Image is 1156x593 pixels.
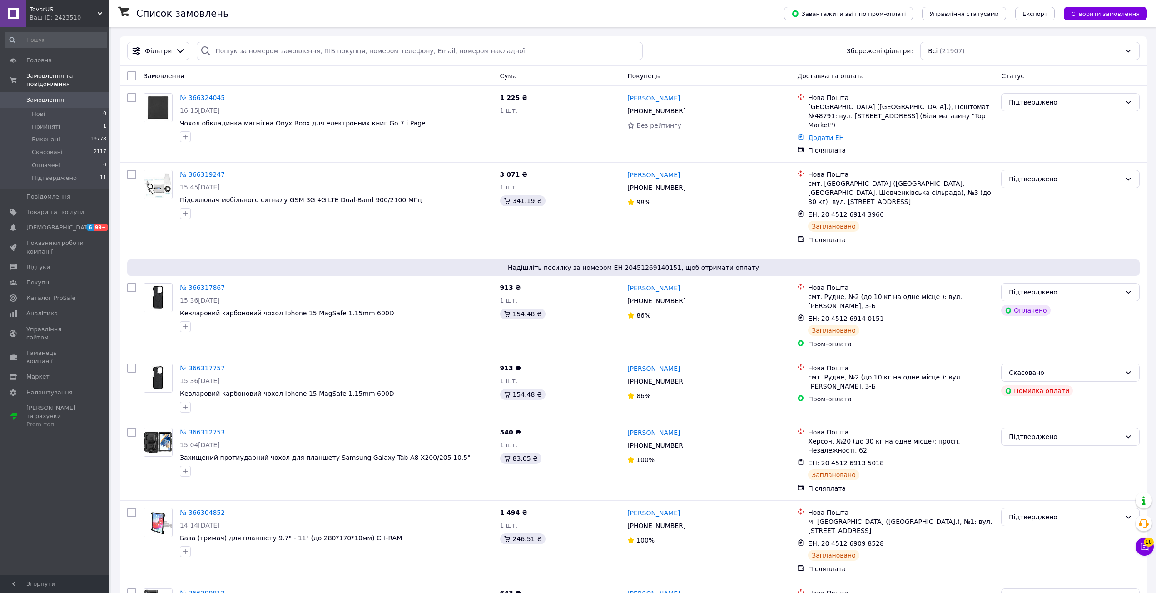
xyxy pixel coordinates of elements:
[627,72,660,80] span: Покупець
[103,123,106,131] span: 1
[144,364,173,393] a: Фото товару
[1009,432,1121,442] div: Підтверджено
[636,312,650,319] span: 86%
[808,93,994,102] div: Нова Пошта
[180,534,402,542] a: База (тримач) для планшету 9.7" - 11" (до 280*170*10мм) CH-RAM
[5,32,107,48] input: Пошук
[1009,97,1121,107] div: Підтверджено
[500,171,528,178] span: 3 071 ₴
[1009,287,1121,297] div: Підтверджено
[26,389,73,397] span: Налаштування
[32,174,77,182] span: Підтверджено
[136,8,228,19] h1: Список замовлень
[808,550,859,561] div: Заплановано
[929,10,999,17] span: Управління статусами
[784,7,913,20] button: Завантажити звіт по пром-оплаті
[808,179,994,206] div: смт. [GEOGRAPHIC_DATA] ([GEOGRAPHIC_DATA], [GEOGRAPHIC_DATA]. Шевченківська сільрада), №3 (до 30 ...
[26,404,84,429] span: [PERSON_NAME] та рахунки
[625,294,687,307] div: [PHONE_NUMBER]
[500,309,546,319] div: 154.48 ₴
[500,107,518,114] span: 1 шт.
[1144,538,1154,547] span: 18
[26,279,51,287] span: Покупці
[180,120,426,127] a: Чохол обкладинка магнітна Onyx Boox для електронних книг Go 7 і Page
[26,294,75,302] span: Каталог ProSale
[808,517,994,535] div: м. [GEOGRAPHIC_DATA] ([GEOGRAPHIC_DATA].), №1: вул. [STREET_ADDRESS]
[500,184,518,191] span: 1 шт.
[26,309,58,318] span: Аналітика
[86,224,94,231] span: 6
[180,441,220,448] span: 15:04[DATE]
[26,325,84,342] span: Управління сайтом
[636,122,681,129] span: Без рейтингу
[636,456,655,463] span: 100%
[90,135,106,144] span: 19778
[627,508,680,518] a: [PERSON_NAME]
[808,134,844,141] a: Додати ЕН
[144,94,172,122] img: Фото товару
[180,196,422,204] a: Підсилювач мобільного сигналу GSM 3G 4G LTE Dual-Band 900/2100 МГц
[808,508,994,517] div: Нова Пошта
[1009,368,1121,378] div: Скасовано
[32,110,45,118] span: Нові
[636,392,650,399] span: 86%
[131,263,1136,272] span: Надішліть посилку за номером ЕН 20451269140151, щоб отримати оплату
[500,522,518,529] span: 1 шт.
[500,533,546,544] div: 246.51 ₴
[144,170,172,199] img: Фото товару
[808,292,994,310] div: смт. Рудне, №2 (до 10 кг на одне місце ): вул. [PERSON_NAME], 3-Б
[180,454,471,461] span: Захищений протиударний чохол для планшету Samsung Galaxy Tab A8 Х200/205 10.5"
[500,72,517,80] span: Cума
[625,519,687,532] div: [PHONE_NUMBER]
[100,174,106,182] span: 11
[144,72,184,80] span: Замовлення
[922,7,1006,20] button: Управління статусами
[500,94,528,101] span: 1 225 ₴
[144,428,172,456] img: Фото товару
[26,224,94,232] span: [DEMOGRAPHIC_DATA]
[1001,305,1050,316] div: Оплачено
[625,439,687,452] div: [PHONE_NUMBER]
[808,428,994,437] div: Нова Пошта
[808,325,859,336] div: Заплановано
[32,123,60,131] span: Прийняті
[808,102,994,130] div: [GEOGRAPHIC_DATA] ([GEOGRAPHIC_DATA].), Поштомат №48791: вул. [STREET_ADDRESS] (Біля магазину "To...
[808,373,994,391] div: смт. Рудне, №2 (до 10 кг на одне місце ): вул. [PERSON_NAME], 3-Б
[26,193,70,201] span: Повідомлення
[500,364,521,372] span: 913 ₴
[625,181,687,194] div: [PHONE_NUMBER]
[808,364,994,373] div: Нова Пошта
[636,537,655,544] span: 100%
[144,93,173,122] a: Фото товару
[808,146,994,155] div: Післяплата
[144,284,172,312] img: Фото товару
[627,364,680,373] a: [PERSON_NAME]
[808,221,859,232] div: Заплановано
[180,171,225,178] a: № 366319247
[26,349,84,365] span: Гаманець компанії
[180,429,225,436] a: № 366312753
[627,284,680,293] a: [PERSON_NAME]
[1015,7,1055,20] button: Експорт
[1055,10,1147,17] a: Створити замовлення
[808,437,994,455] div: Херсон, №20 (до 30 кг на одне місце): просп. Незалежності, 62
[1001,72,1024,80] span: Статус
[1009,174,1121,184] div: Підтверджено
[797,72,864,80] span: Доставка та оплата
[32,148,63,156] span: Скасовані
[144,170,173,199] a: Фото товару
[180,309,394,317] a: Кевларовий карбоновий чохол Iphone 15 MagSafe 1.15mm 600D
[144,508,173,537] a: Фото товару
[180,390,394,397] a: Кевларовий карбоновий чохол Iphone 15 MagSafe 1.15mm 600D
[1136,538,1154,556] button: Чат з покупцем18
[808,469,859,480] div: Заплановано
[1001,385,1073,396] div: Помилка оплати
[808,564,994,573] div: Післяплата
[30,5,98,14] span: TovarUS
[32,135,60,144] span: Виконані
[808,339,994,349] div: Пром-оплата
